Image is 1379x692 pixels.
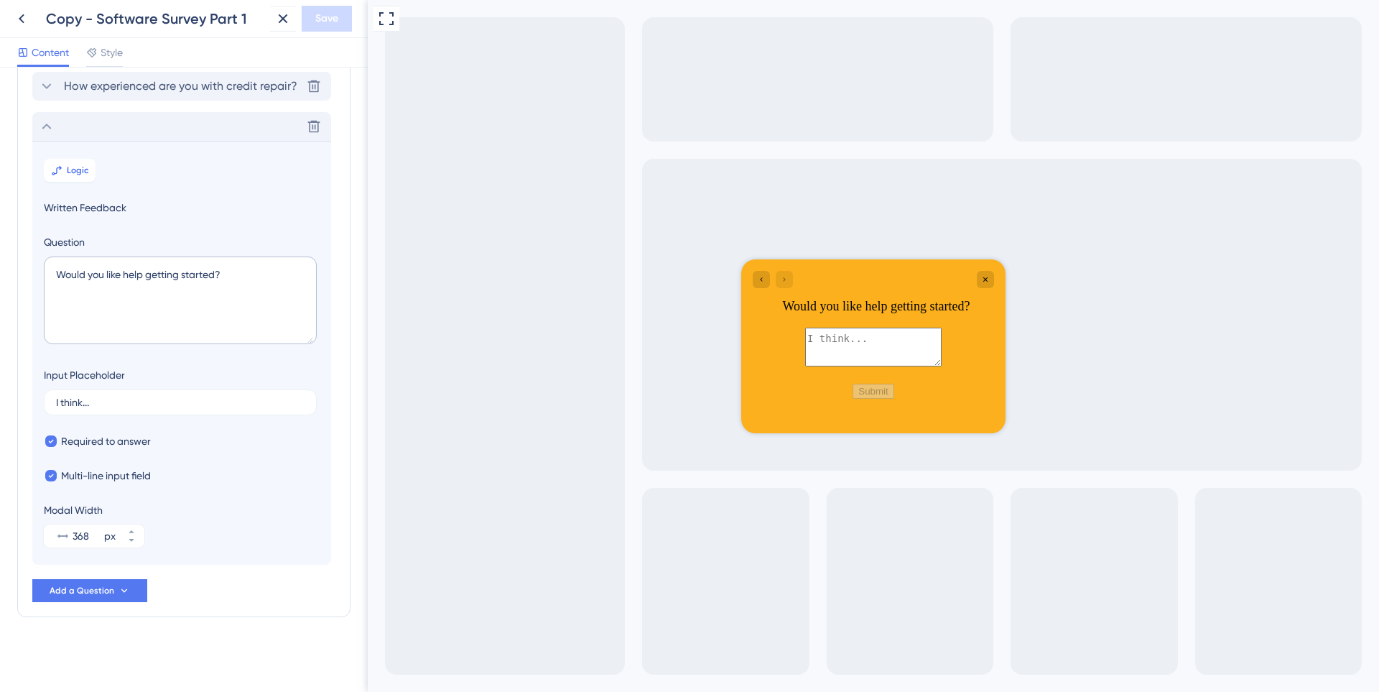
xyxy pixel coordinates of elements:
input: px [73,527,101,545]
span: Logic [67,165,89,176]
input: Type a placeholder [56,397,305,407]
iframe: UserGuiding Survey [373,259,638,433]
span: Content [32,44,69,61]
button: px [119,536,144,548]
button: Save [302,6,352,32]
div: Copy - Software Survey Part 1 [46,9,264,29]
span: Required to answer [61,433,151,450]
label: Question [44,234,320,251]
div: Input Placeholder [44,366,125,384]
button: Logic [44,159,96,182]
span: Multi-line input field [61,467,151,484]
span: Written Feedback [44,199,320,216]
button: Add a Question [32,579,147,602]
textarea: Would you like help getting started? [44,257,317,344]
button: px [119,525,144,536]
div: px [104,527,116,545]
span: Save [315,10,338,27]
span: Add a Question [50,585,114,596]
span: Style [101,44,123,61]
span: How experienced are you with credit repair? [64,78,297,95]
div: Modal Width [44,502,144,519]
